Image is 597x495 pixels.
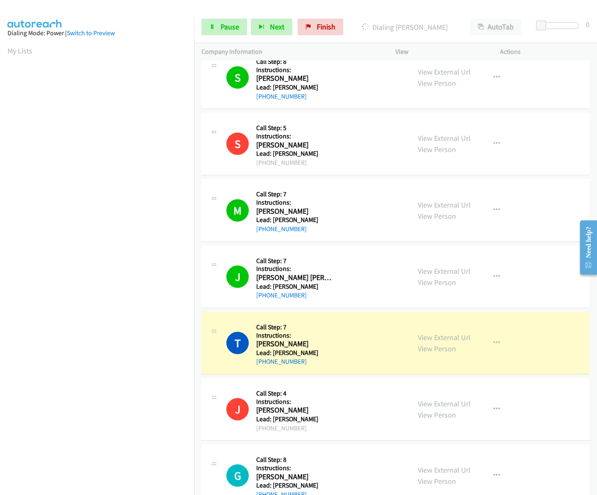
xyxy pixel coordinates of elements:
a: Finish [298,19,343,35]
h5: Call Step: 7 [256,323,332,331]
h2: [PERSON_NAME] [PERSON_NAME] [256,273,332,283]
a: View Person [418,410,456,420]
h2: [PERSON_NAME] [256,74,332,83]
a: View External Url [418,200,471,210]
h5: Lead: [PERSON_NAME] [256,150,332,158]
p: Dialing [PERSON_NAME] [354,22,455,33]
h5: Instructions: [256,132,332,140]
h1: J [226,266,249,288]
div: This number is on the do not call list [226,133,249,155]
span: Finish [317,22,335,31]
div: [PHONE_NUMBER] [256,423,332,433]
a: My Lists [7,46,32,56]
h1: M [226,199,249,222]
a: View Person [418,344,456,353]
h5: Lead: [PERSON_NAME] [256,415,332,423]
h5: Lead: [PERSON_NAME] [256,83,332,92]
h1: S [226,133,249,155]
a: View External Url [418,133,471,143]
div: Delay between calls (in seconds) [540,22,578,29]
h2: [PERSON_NAME] [256,140,332,150]
h5: Call Step: 5 [256,124,332,132]
h5: Lead: [PERSON_NAME] [256,283,332,291]
a: View External Url [418,266,471,276]
a: View External Url [418,399,471,408]
h5: Instructions: [256,66,332,74]
h5: Call Step: 4 [256,389,332,398]
h2: [PERSON_NAME] [256,207,332,216]
h5: Lead: [PERSON_NAME] [256,349,332,357]
a: View Person [418,476,456,486]
button: AutoTab [470,19,522,35]
h5: Instructions: [256,265,332,273]
h5: Lead: [PERSON_NAME] [256,481,332,490]
p: Actions [500,47,590,57]
a: View Person [418,278,456,287]
h5: Call Step: 7 [256,190,332,198]
h5: Instructions: [256,464,332,472]
button: Next [251,19,292,35]
h1: S [226,66,249,89]
iframe: Resource Center [573,215,597,280]
div: This number is on the do not call list [226,398,249,420]
p: View [396,47,485,57]
h5: Instructions: [256,398,332,406]
h5: Call Step: 8 [256,456,332,464]
h2: [PERSON_NAME] [256,472,332,482]
a: View External Url [418,465,471,475]
span: Pause [221,22,239,31]
h5: Call Step: 8 [256,58,332,66]
p: Company Information [201,47,381,57]
h5: Lead: [PERSON_NAME] [256,216,332,224]
a: View Person [418,145,456,154]
div: The call is yet to be attempted [226,464,249,487]
div: 0 [586,19,590,30]
a: View External Url [418,67,471,77]
h5: Instructions: [256,331,332,340]
a: Switch to Preview [67,29,115,37]
a: [PHONE_NUMBER] [256,92,307,100]
h5: Call Step: 7 [256,257,332,265]
span: Next [270,22,284,31]
h2: [PERSON_NAME] [256,406,332,415]
a: View External Url [418,333,471,342]
h1: G [226,464,249,487]
h1: T [226,332,249,354]
a: [PHONE_NUMBER] [256,357,307,365]
iframe: Dialpad [7,64,194,457]
h2: [PERSON_NAME] [256,339,332,349]
a: [PHONE_NUMBER] [256,291,307,299]
a: [PHONE_NUMBER] [256,225,307,233]
a: Pause [201,19,247,35]
div: Dialing Mode: Power | [7,28,187,38]
h5: Instructions: [256,198,332,207]
a: View Person [418,78,456,88]
div: [PHONE_NUMBER] [256,158,332,168]
a: View Person [418,211,456,221]
h1: J [226,398,249,420]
